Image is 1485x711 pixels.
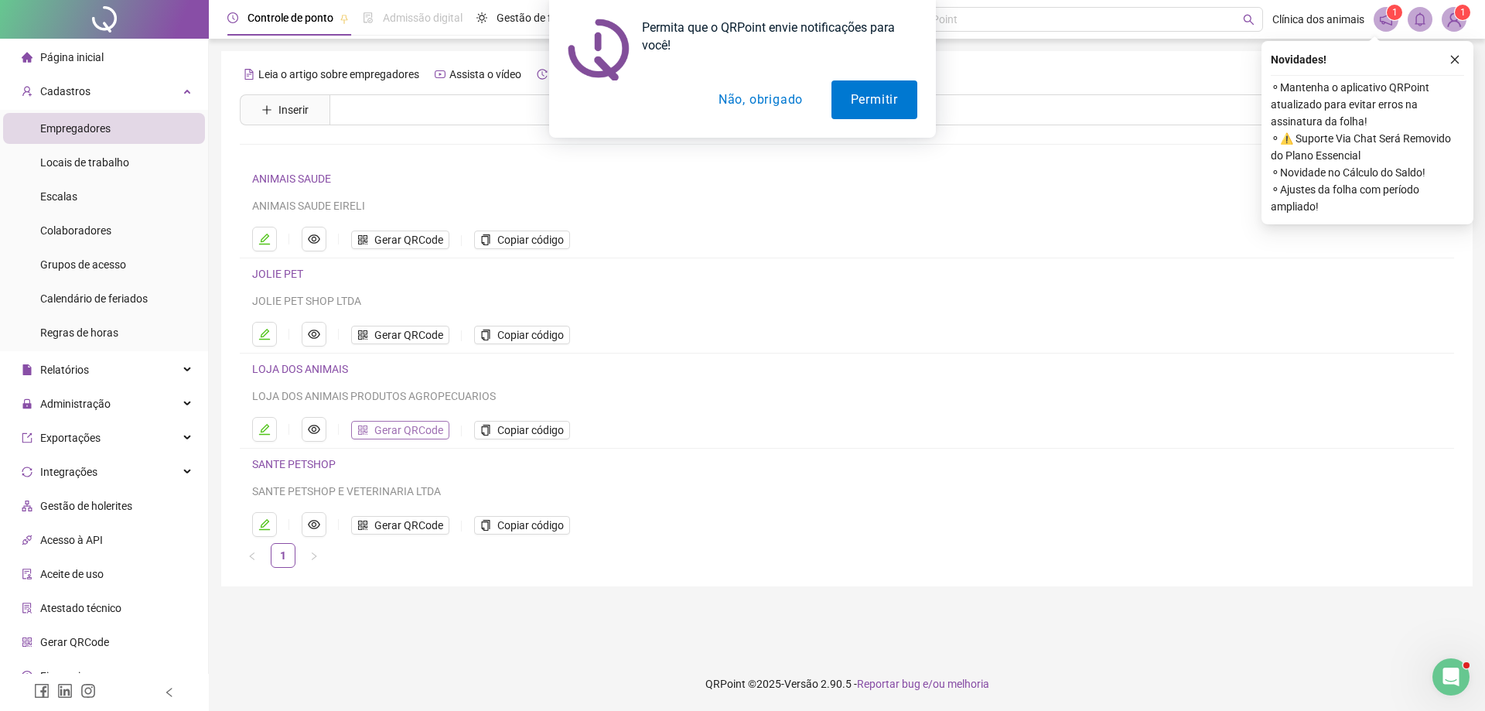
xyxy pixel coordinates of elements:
span: Copiar código [497,517,564,534]
button: Copiar código [474,421,570,439]
span: file [22,364,32,375]
span: copy [480,330,491,340]
span: edit [258,328,271,340]
span: Gerar QRCode [374,231,443,248]
span: Colaboradores [40,224,111,237]
span: qrcode [357,330,368,340]
span: Versão [784,678,818,690]
span: Gerar QRCode [374,326,443,344]
span: qrcode [22,637,32,648]
span: apartment [22,501,32,511]
button: right [302,543,326,568]
span: Copiar código [497,422,564,439]
button: Permitir [831,80,917,119]
span: eye [308,233,320,245]
img: notification icon [568,19,630,80]
button: Gerar QRCode [351,231,449,249]
span: dollar [22,671,32,682]
span: qrcode [357,520,368,531]
span: Financeiro [40,670,90,682]
span: ⚬ Novidade no Cálculo do Saldo! [1271,164,1464,181]
button: Gerar QRCode [351,516,449,535]
div: JOLIE PET SHOP LTDA [252,292,1390,309]
span: edit [258,233,271,245]
span: Administração [40,398,111,410]
span: eye [308,518,320,531]
span: Atestado técnico [40,602,121,614]
span: Copiar código [497,326,564,344]
span: Acesso à API [40,534,103,546]
button: Gerar QRCode [351,421,449,439]
span: copy [480,425,491,436]
span: edit [258,423,271,436]
span: facebook [34,683,49,699]
span: eye [308,328,320,340]
a: 1 [271,544,295,567]
span: left [247,552,257,561]
span: Escalas [40,190,77,203]
div: LOJA DOS ANIMAIS PRODUTOS AGROPECUARIOS [252,388,1390,405]
a: ANIMAIS SAUDE [252,173,331,185]
span: audit [22,569,32,579]
span: instagram [80,683,96,699]
span: Relatórios [40,364,89,376]
span: copy [480,520,491,531]
a: LOJA DOS ANIMAIS [252,363,348,375]
span: Grupos de acesso [40,258,126,271]
li: Próxima página [302,543,326,568]
span: Gerar QRCode [40,636,109,648]
div: Permita que o QRPoint envie notificações para você! [630,19,917,54]
span: qrcode [357,234,368,245]
span: Gerar QRCode [374,422,443,439]
li: Página anterior [240,543,265,568]
li: 1 [271,543,295,568]
button: Copiar código [474,231,570,249]
span: Aceite de uso [40,568,104,580]
span: api [22,535,32,545]
span: Reportar bug e/ou melhoria [857,678,989,690]
a: SANTE PETSHOP [252,458,336,470]
span: ⚬ ⚠️ Suporte Via Chat Será Removido do Plano Essencial [1271,130,1464,164]
span: edit [258,518,271,531]
a: JOLIE PET [252,268,303,280]
span: solution [22,603,32,614]
span: eye [308,423,320,436]
span: Copiar código [497,231,564,248]
span: Locais de trabalho [40,156,129,169]
footer: QRPoint © 2025 - 2.90.5 - [209,657,1485,711]
span: Regras de horas [40,326,118,339]
span: Exportações [40,432,101,444]
button: Gerar QRCode [351,326,449,344]
button: left [240,543,265,568]
span: Gestão de holerites [40,500,132,512]
span: Gerar QRCode [374,517,443,534]
span: Integrações [40,466,97,478]
span: right [309,552,319,561]
span: export [22,432,32,443]
span: copy [480,234,491,245]
span: sync [22,467,32,477]
span: linkedin [57,683,73,699]
span: qrcode [357,425,368,436]
button: Não, obrigado [699,80,822,119]
div: ANIMAIS SAUDE EIRELI [252,197,1390,214]
button: Copiar código [474,326,570,344]
button: Copiar código [474,516,570,535]
span: left [164,687,175,698]
iframe: Intercom live chat [1432,658,1470,696]
span: lock [22,398,32,409]
span: ⚬ Ajustes da folha com período ampliado! [1271,181,1464,215]
div: SANTE PETSHOP E VETERINARIA LTDA [252,483,1390,500]
span: Calendário de feriados [40,292,148,305]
